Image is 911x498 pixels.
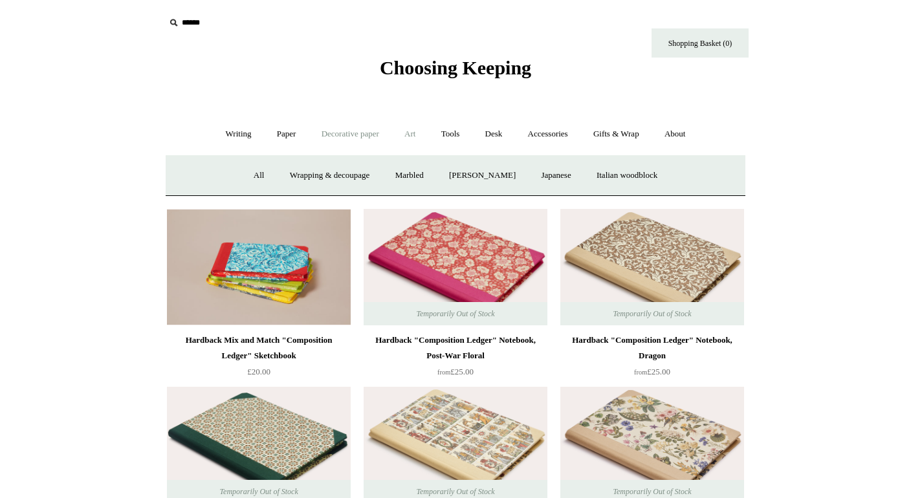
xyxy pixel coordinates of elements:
[364,332,547,385] a: Hardback "Composition Ledger" Notebook, Post-War Floral from£25.00
[214,117,263,151] a: Writing
[364,209,547,325] img: Hardback "Composition Ledger" Notebook, Post-War Floral
[634,367,670,376] span: £25.00
[529,158,582,193] a: Japanese
[310,117,391,151] a: Decorative paper
[247,367,270,376] span: £20.00
[653,117,697,151] a: About
[474,117,514,151] a: Desk
[380,67,531,76] a: Choosing Keeping
[437,367,474,376] span: £25.00
[403,302,507,325] span: Temporarily Out of Stock
[516,117,580,151] a: Accessories
[384,158,435,193] a: Marbled
[585,158,669,193] a: Italian woodblock
[167,209,351,325] img: Hardback Mix and Match "Composition Ledger" Sketchbook
[634,369,647,376] span: from
[380,57,531,78] span: Choosing Keeping
[430,117,472,151] a: Tools
[437,158,527,193] a: [PERSON_NAME]
[393,117,427,151] a: Art
[560,209,744,325] a: Hardback "Composition Ledger" Notebook, Dragon Hardback "Composition Ledger" Notebook, Dragon Tem...
[167,332,351,385] a: Hardback Mix and Match "Composition Ledger" Sketchbook £20.00
[560,209,744,325] img: Hardback "Composition Ledger" Notebook, Dragon
[437,369,450,376] span: from
[564,332,741,363] div: Hardback "Composition Ledger" Notebook, Dragon
[265,117,308,151] a: Paper
[242,158,276,193] a: All
[600,302,704,325] span: Temporarily Out of Stock
[170,332,347,363] div: Hardback Mix and Match "Composition Ledger" Sketchbook
[560,332,744,385] a: Hardback "Composition Ledger" Notebook, Dragon from£25.00
[167,209,351,325] a: Hardback Mix and Match "Composition Ledger" Sketchbook Hardback Mix and Match "Composition Ledger...
[278,158,382,193] a: Wrapping & decoupage
[652,28,749,58] a: Shopping Basket (0)
[367,332,544,363] div: Hardback "Composition Ledger" Notebook, Post-War Floral
[364,209,547,325] a: Hardback "Composition Ledger" Notebook, Post-War Floral Hardback "Composition Ledger" Notebook, P...
[582,117,651,151] a: Gifts & Wrap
